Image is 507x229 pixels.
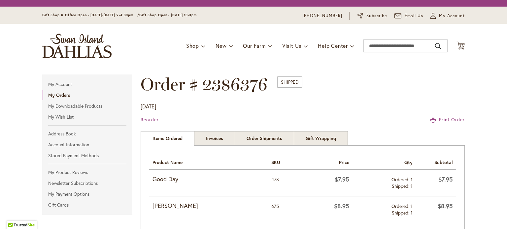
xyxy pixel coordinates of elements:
span: Shipped [277,76,302,88]
td: 478 [268,170,303,196]
span: Email Us [405,13,423,19]
span: Subscribe [366,13,387,19]
span: $7.95 [335,175,349,183]
span: Gift Shop Open - [DATE] 10-3pm [139,13,197,17]
span: Our Farm [243,42,265,49]
span: Shipped [392,210,411,216]
span: Ordered [391,203,411,209]
a: My Product Reviews [42,167,132,177]
a: Gift Cards [42,200,132,210]
a: Account Information [42,140,132,150]
span: 1 [411,176,413,183]
span: Help Center [318,42,348,49]
span: $7.95 [438,175,453,183]
span: Gift Shop & Office Open - [DATE]-[DATE] 9-4:30pm / [42,13,139,17]
a: store logo [42,34,112,58]
span: $8.95 [438,202,453,210]
a: Print Order [430,116,465,123]
button: My Account [430,13,465,19]
a: My Orders [42,90,132,100]
span: Visit Us [282,42,301,49]
th: Product Name [149,154,268,170]
th: Qty [353,154,416,170]
span: Print Order [439,116,465,123]
span: 1 [411,203,413,209]
span: Shop [186,42,199,49]
span: Shipped [392,183,411,189]
strong: Good Day [152,175,264,184]
span: New [216,42,226,49]
strong: My Orders [48,92,70,98]
a: Address Book [42,129,132,139]
a: [PHONE_NUMBER] [302,13,342,19]
span: Order # 2386376 [141,74,267,95]
a: Reorder [141,116,159,123]
a: Stored Payment Methods [42,151,132,160]
a: Gift Wrapping [294,131,348,146]
a: Order Shipments [235,131,294,146]
span: 1 [411,183,413,189]
a: My Downloadable Products [42,101,132,111]
button: Search [435,41,441,51]
strong: [PERSON_NAME] [152,202,264,210]
a: My Wish List [42,112,132,122]
strong: Items Ordered [141,131,194,146]
th: Price [303,154,353,170]
span: My Account [439,13,465,19]
a: Newsletter Subscriptions [42,178,132,188]
span: $8.95 [334,202,349,210]
a: My Payment Options [42,189,132,199]
a: Email Us [394,13,423,19]
th: Subtotal [416,154,456,170]
a: My Account [42,79,132,89]
th: SKU [268,154,303,170]
a: Subscribe [357,13,387,19]
a: Invoices [194,131,235,146]
span: Ordered [391,176,411,183]
span: 1 [411,210,413,216]
span: [DATE] [141,103,156,110]
td: 675 [268,196,303,223]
